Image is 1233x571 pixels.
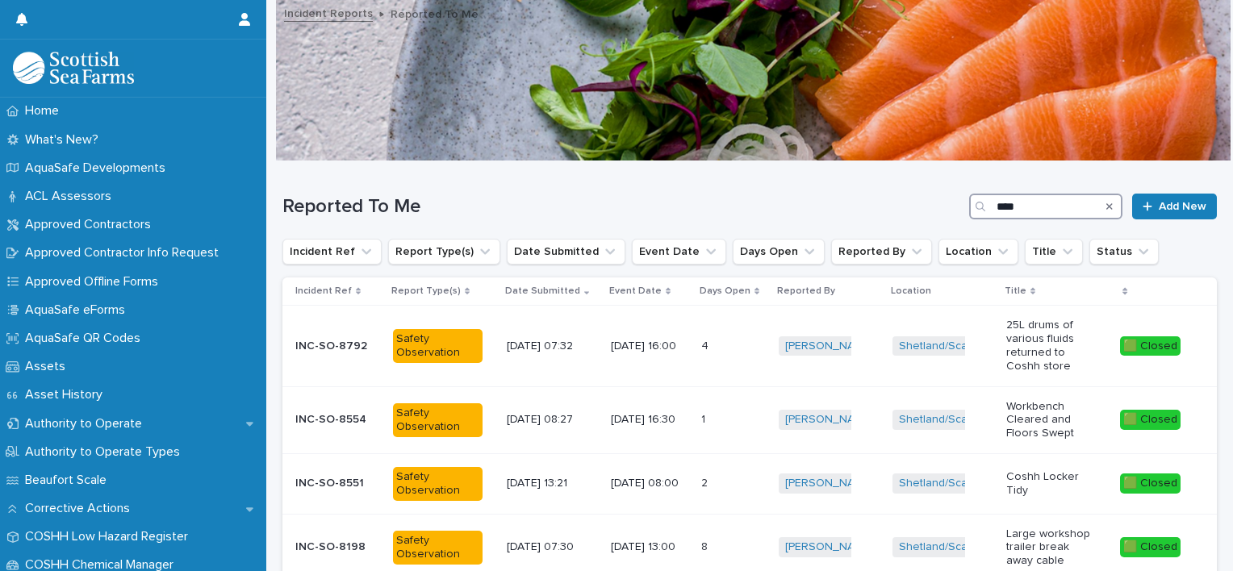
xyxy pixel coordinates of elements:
[393,467,483,501] div: Safety Observation
[899,540,1120,554] a: Shetland/Scalloway Engineering Workshop
[19,444,193,460] p: Authority to Operate Types
[19,160,178,176] p: AquaSafe Developments
[1005,282,1026,300] p: Title
[19,132,111,148] p: What's New?
[393,329,483,363] div: Safety Observation
[1006,319,1096,373] p: 25L drums of various fluids returned to Coshh store
[19,274,171,290] p: Approved Offline Forms
[899,340,1120,353] a: Shetland/Scalloway Engineering Workshop
[1120,336,1181,356] div: 🟩 Closed
[507,239,625,265] button: Date Submitted
[13,52,134,84] img: bPIBxiqnSb2ggTQWdOVV
[701,473,711,490] p: 2
[295,410,370,427] p: INC-SO-8554
[611,340,688,353] p: [DATE] 16:00
[701,410,708,427] p: 1
[733,239,825,265] button: Days Open
[19,529,201,544] p: COSHH Low Hazard Register
[938,239,1018,265] button: Location
[1006,400,1096,440] p: Workbench Cleared and Floors Swept
[19,473,119,488] p: Beaufort Scale
[295,336,370,353] p: INC-SO-8792
[391,4,479,22] p: Reported To Me
[507,477,596,490] p: [DATE] 13:21
[507,340,596,353] p: [DATE] 07:32
[295,473,367,490] p: INC-SO-8551
[611,413,688,427] p: [DATE] 16:30
[1089,239,1159,265] button: Status
[1120,537,1181,557] div: 🟩 Closed
[19,103,72,119] p: Home
[282,239,382,265] button: Incident Ref
[393,403,483,437] div: Safety Observation
[899,413,1120,427] a: Shetland/Scalloway Engineering Workshop
[19,217,164,232] p: Approved Contractors
[388,239,500,265] button: Report Type(s)
[19,245,232,260] p: Approved Contractor Info Request
[969,194,1122,219] input: Search
[785,540,873,554] a: [PERSON_NAME]
[899,477,1120,490] a: Shetland/Scalloway Engineering Workshop
[391,282,461,300] p: Report Type(s)
[295,282,352,300] p: Incident Ref
[700,282,750,300] p: Days Open
[891,282,931,300] p: Location
[785,413,873,427] a: [PERSON_NAME]
[1120,410,1181,430] div: 🟩 Closed
[785,340,873,353] a: [PERSON_NAME]
[284,3,373,22] a: Incident Reports
[1132,194,1217,219] a: Add New
[701,537,711,554] p: 8
[507,413,596,427] p: [DATE] 08:27
[19,387,115,402] p: Asset History
[1025,239,1083,265] button: Title
[19,189,124,204] p: ACL Assessors
[1006,470,1096,498] p: Coshh Locker Tidy
[831,239,932,265] button: Reported By
[282,306,1217,386] tr: INC-SO-8792INC-SO-8792 Safety Observation[DATE] 07:32[DATE] 16:0044 [PERSON_NAME] Shetland/Scallo...
[507,540,596,554] p: [DATE] 07:30
[1120,473,1181,494] div: 🟩 Closed
[282,195,963,219] h1: Reported To Me
[282,453,1217,514] tr: INC-SO-8551INC-SO-8551 Safety Observation[DATE] 13:21[DATE] 08:0022 [PERSON_NAME] Shetland/Scallo...
[19,501,143,516] p: Corrective Actions
[19,359,78,374] p: Assets
[19,416,155,431] p: Authority to Operate
[393,531,483,565] div: Safety Observation
[777,282,835,300] p: Reported By
[611,477,688,490] p: [DATE] 08:00
[19,331,153,346] p: AquaSafe QR Codes
[609,282,662,300] p: Event Date
[611,540,688,554] p: [DATE] 13:00
[785,477,873,490] a: [PERSON_NAME]
[1159,201,1206,212] span: Add New
[295,537,369,554] p: INC-SO-8198
[505,282,580,300] p: Date Submitted
[19,302,138,318] p: AquaSafe eForms
[701,336,712,353] p: 4
[1006,527,1096,568] p: Large workshop trailer break away cable
[632,239,726,265] button: Event Date
[282,386,1217,453] tr: INC-SO-8554INC-SO-8554 Safety Observation[DATE] 08:27[DATE] 16:3011 [PERSON_NAME] Shetland/Scallo...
